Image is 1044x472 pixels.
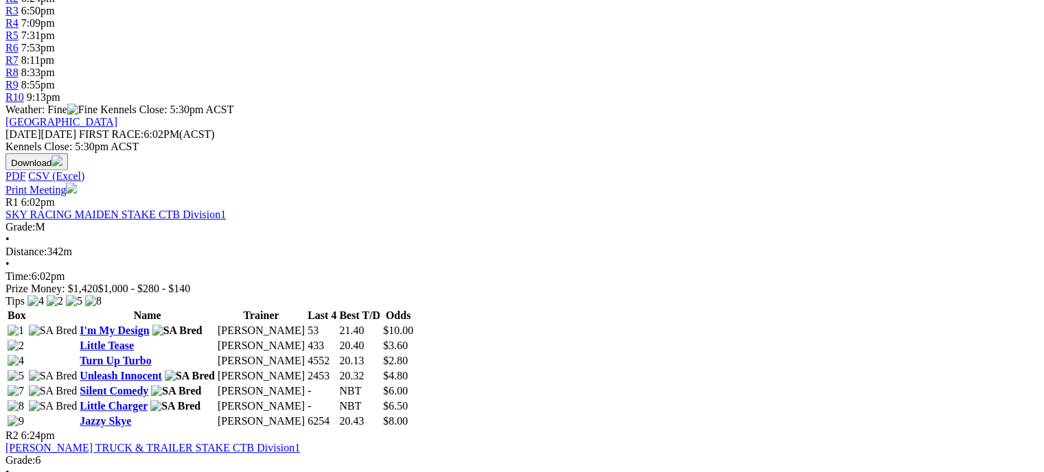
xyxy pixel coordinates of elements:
[307,399,337,413] td: -
[5,184,77,196] a: Print Meeting
[29,324,78,337] img: SA Bred
[5,54,19,66] a: R7
[47,295,63,307] img: 2
[217,399,305,413] td: [PERSON_NAME]
[21,429,55,441] span: 6:24pm
[151,385,201,397] img: SA Bred
[5,258,10,270] span: •
[383,400,408,412] span: $6.50
[80,324,149,336] a: I'm My Design
[27,295,44,307] img: 4
[338,309,381,322] th: Best T/D
[8,370,24,382] img: 5
[8,415,24,427] img: 9
[307,354,337,368] td: 4552
[150,400,200,412] img: SA Bred
[217,384,305,398] td: [PERSON_NAME]
[5,429,19,441] span: R2
[8,309,26,321] span: Box
[338,324,381,338] td: 21.40
[5,233,10,245] span: •
[79,128,143,140] span: FIRST RACE:
[5,128,41,140] span: [DATE]
[5,270,32,282] span: Time:
[307,369,337,383] td: 2453
[80,370,162,381] a: Unleash Innocent
[5,67,19,78] a: R8
[5,454,1039,467] div: 6
[5,29,19,41] span: R5
[383,370,408,381] span: $4.80
[21,5,55,16] span: 6:50pm
[79,309,216,322] th: Name
[5,246,1039,258] div: 342m
[29,400,78,412] img: SA Bred
[98,283,191,294] span: $1,000 - $280 - $140
[217,369,305,383] td: [PERSON_NAME]
[307,414,337,428] td: 6254
[5,79,19,91] a: R9
[5,196,19,208] span: R1
[8,324,24,337] img: 1
[80,385,148,397] a: Silent Comedy
[21,29,55,41] span: 7:31pm
[217,339,305,353] td: [PERSON_NAME]
[307,339,337,353] td: 433
[5,246,47,257] span: Distance:
[338,369,381,383] td: 20.32
[80,355,151,366] a: Turn Up Turbo
[5,170,25,182] a: PDF
[29,370,78,382] img: SA Bred
[5,209,226,220] a: SKY RACING MAIDEN STAKE CTB Division1
[383,385,408,397] span: $6.00
[8,385,24,397] img: 7
[100,104,233,115] span: Kennels Close: 5:30pm ACST
[217,354,305,368] td: [PERSON_NAME]
[67,104,97,116] img: Fine
[152,324,202,337] img: SA Bred
[27,91,60,103] span: 9:13pm
[79,128,215,140] span: 6:02PM(ACST)
[5,442,300,453] a: [PERSON_NAME] TRUCK & TRAILER STAKE CTB Division1
[5,104,100,115] span: Weather: Fine
[80,340,134,351] a: Little Tease
[5,5,19,16] a: R3
[5,141,1039,153] div: Kennels Close: 5:30pm ACST
[338,339,381,353] td: 20.40
[66,182,77,193] img: printer.svg
[5,170,1039,182] div: Download
[8,400,24,412] img: 8
[307,309,337,322] th: Last 4
[5,17,19,29] a: R4
[338,354,381,368] td: 20.13
[51,155,62,166] img: download.svg
[80,415,131,427] a: Jazzy Skye
[217,309,305,322] th: Trainer
[8,340,24,352] img: 2
[5,221,36,233] span: Grade:
[5,270,1039,283] div: 6:02pm
[85,295,102,307] img: 8
[338,414,381,428] td: 20.43
[307,324,337,338] td: 53
[5,128,76,140] span: [DATE]
[5,42,19,54] a: R6
[383,340,408,351] span: $3.60
[21,196,55,208] span: 6:02pm
[5,116,117,128] a: [GEOGRAPHIC_DATA]
[5,91,24,103] a: R10
[383,355,408,366] span: $2.80
[383,415,408,427] span: $8.00
[80,400,148,412] a: Little Charger
[382,309,414,322] th: Odds
[217,414,305,428] td: [PERSON_NAME]
[165,370,215,382] img: SA Bred
[5,283,1039,295] div: Prize Money: $1,420
[21,67,55,78] span: 8:33pm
